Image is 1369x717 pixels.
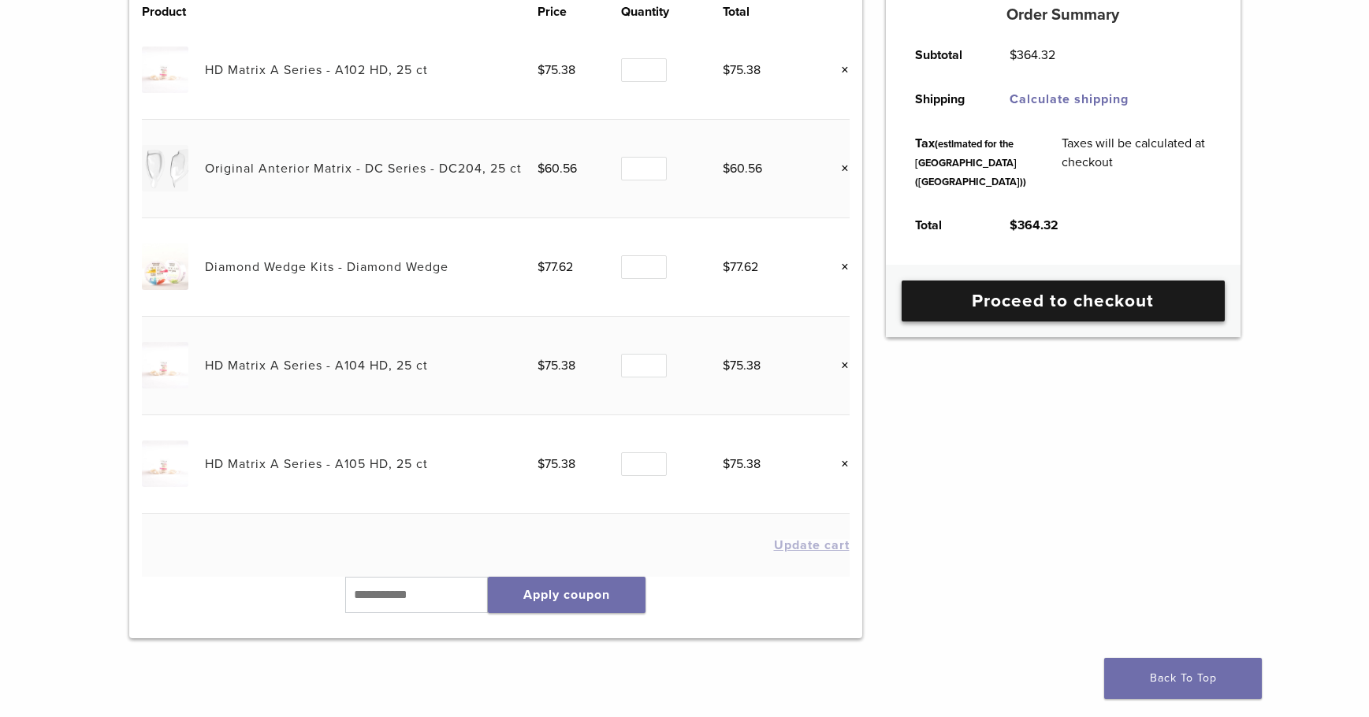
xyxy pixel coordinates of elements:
[538,456,575,472] bdi: 75.38
[538,259,545,275] span: $
[621,2,723,21] th: Quantity
[538,62,575,78] bdi: 75.38
[829,60,850,80] a: Remove this item
[538,161,577,176] bdi: 60.56
[898,121,1044,203] th: Tax
[723,161,730,176] span: $
[829,158,850,179] a: Remove this item
[829,257,850,277] a: Remove this item
[142,440,188,487] img: HD Matrix A Series - A105 HD, 25 ct
[1010,47,1017,63] span: $
[538,259,573,275] bdi: 77.62
[538,62,545,78] span: $
[142,46,188,93] img: HD Matrix A Series - A102 HD, 25 ct
[538,456,545,472] span: $
[538,358,545,373] span: $
[886,6,1241,24] h5: Order Summary
[1010,217,1017,233] span: $
[774,539,850,552] button: Update cart
[142,145,188,191] img: Original Anterior Matrix - DC Series - DC204, 25 ct
[723,456,761,472] bdi: 75.38
[538,358,575,373] bdi: 75.38
[205,259,448,275] a: Diamond Wedge Kits - Diamond Wedge
[142,342,188,388] img: HD Matrix A Series - A104 HD, 25 ct
[538,2,621,21] th: Price
[1044,121,1229,203] td: Taxes will be calculated at checkout
[723,358,730,373] span: $
[898,77,992,121] th: Shipping
[898,203,992,247] th: Total
[1010,91,1129,107] a: Calculate shipping
[829,355,850,376] a: Remove this item
[723,62,730,78] span: $
[723,161,762,176] bdi: 60.56
[1010,47,1055,63] bdi: 364.32
[915,138,1026,188] small: (estimated for the [GEOGRAPHIC_DATA] ([GEOGRAPHIC_DATA]))
[723,456,730,472] span: $
[205,358,428,373] a: HD Matrix A Series - A104 HD, 25 ct
[1010,217,1058,233] bdi: 364.32
[902,280,1225,321] a: Proceed to checkout
[723,259,758,275] bdi: 77.62
[142,2,205,21] th: Product
[723,259,730,275] span: $
[723,358,761,373] bdi: 75.38
[488,577,645,613] button: Apply coupon
[829,454,850,474] a: Remove this item
[898,33,992,77] th: Subtotal
[723,62,761,78] bdi: 75.38
[205,161,522,176] a: Original Anterior Matrix - DC Series - DC204, 25 ct
[538,161,545,176] span: $
[142,243,188,290] img: Diamond Wedge Kits - Diamond Wedge
[205,62,428,78] a: HD Matrix A Series - A102 HD, 25 ct
[1104,658,1262,699] a: Back To Top
[205,456,428,472] a: HD Matrix A Series - A105 HD, 25 ct
[723,2,806,21] th: Total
